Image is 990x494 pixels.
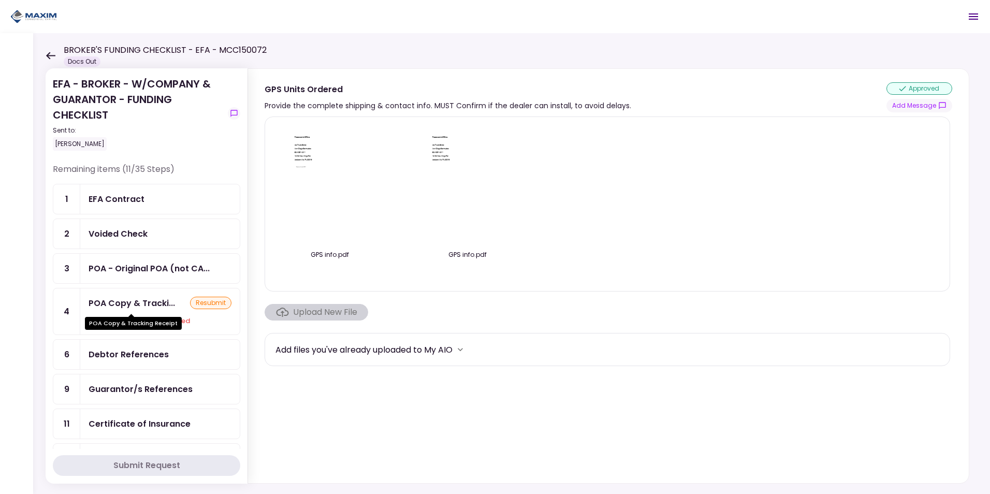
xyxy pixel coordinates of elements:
div: approved [886,82,952,95]
div: EFA Contract [89,193,144,206]
a: 23Dealer GPS Installation Invoice [53,443,240,474]
div: 9 [53,374,80,404]
div: Remaining items (11/35 Steps) [53,163,240,184]
a: 2Voided Check [53,219,240,249]
div: GPS Units OrderedProvide the complete shipping & contact info. MUST Confirm if the dealer can ins... [248,68,969,484]
div: resubmit [190,297,231,309]
div: Voided Check [89,227,148,240]
div: GPS info.pdf [413,250,522,259]
div: EFA - BROKER - W/COMPANY & GUARANTOR - FUNDING CHECKLIST [53,76,224,151]
button: show-messages [886,99,952,112]
div: POA - Original POA (not CA or GA) (Received in house) [89,262,210,275]
div: 6 [53,340,80,369]
div: Add files you've already uploaded to My AIO [275,343,453,356]
div: Submit Request [113,459,180,472]
div: Sent to: [53,126,224,135]
div: Docs Out [64,56,100,67]
h1: BROKER'S FUNDING CHECKLIST - EFA - MCC150072 [64,44,267,56]
div: [PERSON_NAME] [53,137,107,151]
div: POA Copy & Tracking Receipt [85,317,182,330]
button: show-messages [228,107,240,120]
div: GPS Units Ordered [265,83,631,96]
div: 23 [53,444,80,473]
div: GPS info.pdf [275,250,384,259]
a: 3POA - Original POA (not CA or GA) (Received in house) [53,253,240,284]
div: 3 [53,254,80,283]
div: Provide the complete shipping & contact info. MUST Confirm if the dealer can install, to avoid de... [265,99,631,112]
a: 1EFA Contract [53,184,240,214]
div: 2 [53,219,80,249]
div: 4 [53,288,80,335]
div: Certificate of Insurance [89,417,191,430]
div: Guarantor/s References [89,383,193,396]
a: 9Guarantor/s References [53,374,240,404]
a: 4POA Copy & Tracking ReceiptresubmitYour file has been rejected [53,288,240,335]
a: 11Certificate of Insurance [53,409,240,439]
div: Debtor References [89,348,169,361]
div: 11 [53,409,80,439]
button: Submit Request [53,455,240,476]
button: more [453,342,468,357]
div: POA Copy & Tracking Receipt [89,297,175,310]
img: Partner icon [10,9,57,24]
div: 1 [53,184,80,214]
span: Click here to upload the required document [265,304,368,321]
a: 6Debtor References [53,339,240,370]
button: Open menu [961,4,986,29]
